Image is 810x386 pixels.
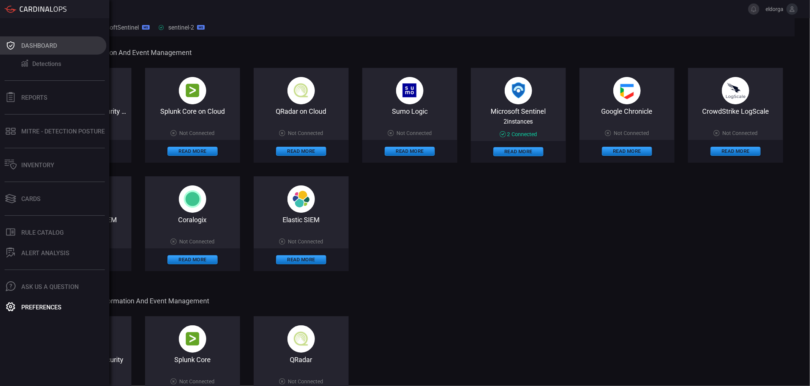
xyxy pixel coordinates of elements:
[82,24,150,31] div: MicrosoftSentinel
[36,297,793,305] span: On Premise Security Information and Event Management
[179,77,206,104] img: splunk-B-AX9-PE.png
[362,107,457,115] div: Sumo Logic
[254,216,349,224] div: Elastic SIEM
[688,107,783,115] div: CrowdStrike LogScale
[32,60,61,67] div: Detections
[288,378,324,384] span: Not Connected
[276,147,326,156] button: Read More
[276,255,326,264] button: Read More
[614,130,649,136] span: Not Connected
[613,77,641,104] img: google_chronicle-BEvpeoLq.png
[180,130,215,136] span: Not Connected
[287,77,315,104] img: qradar_on_cloud-CqUPbAk2.png
[711,147,761,156] button: Read More
[145,107,240,115] div: Splunk Core on Cloud
[145,216,240,224] div: Coralogix
[197,25,205,30] div: MS
[396,77,423,104] img: sumo_logic-BhVDPgcO.png
[159,24,205,31] div: sentinel-2
[385,147,435,156] button: Read More
[579,107,674,115] div: Google Chronicle
[167,255,218,264] button: Read More
[77,18,154,36] button: MicrosoftSentinelMS
[179,325,206,353] img: splunk-B-AX9-PE.png
[142,25,150,30] div: MS
[21,94,47,101] div: Reports
[288,130,324,136] span: Not Connected
[471,107,566,115] div: Microsoft Sentinel
[21,229,64,236] div: Rule Catalog
[167,147,218,156] button: Read More
[254,107,349,115] div: QRadar on Cloud
[504,118,533,125] span: 2 instance s
[21,249,69,257] div: ALERT ANALYSIS
[254,356,349,364] div: QRadar
[288,239,324,245] span: Not Connected
[397,130,432,136] span: Not Connected
[763,6,783,12] span: eldorga
[512,131,537,137] span: Connected
[602,147,652,156] button: Read More
[505,77,532,104] img: microsoft_sentinel-DmoYopBN.png
[154,18,209,36] button: sentinel-2MS
[21,283,79,290] div: Ask Us A Question
[493,147,543,156] button: Read More
[180,239,215,245] span: Not Connected
[145,356,240,364] div: Splunk Core
[287,185,315,213] img: svg+xml,%3c
[500,131,537,137] div: 2
[723,130,758,136] span: Not Connected
[21,42,57,49] div: Dashboard
[21,304,62,311] div: Preferences
[179,185,206,213] img: svg%3e
[36,49,793,56] span: Cloud Security Information and Event Management
[21,162,54,169] div: Inventory
[722,77,749,104] img: crowdstrike_logscale-Dv7WlQ1M.png
[21,128,105,135] div: MITRE - Detection Posture
[21,195,41,202] div: Cards
[180,378,215,384] span: Not Connected
[287,325,315,353] img: qradar_on_cloud-CqUPbAk2.png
